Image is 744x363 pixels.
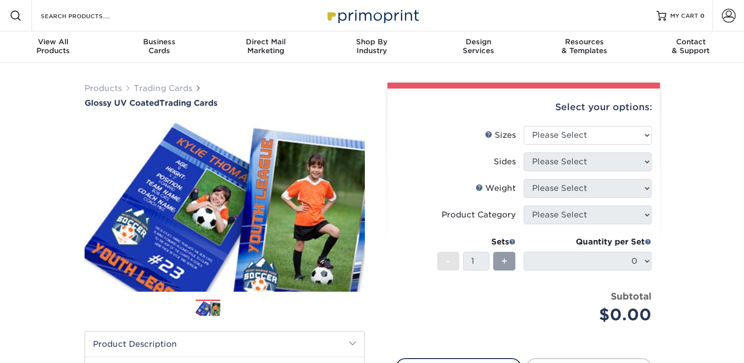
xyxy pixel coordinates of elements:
[670,12,698,20] span: MY CART
[425,31,532,63] a: DesignServices
[442,209,516,221] div: Product Category
[85,98,365,108] h1: Trading Cards
[494,156,516,168] div: Sides
[437,236,516,248] div: Sets
[319,37,425,46] span: Shop By
[106,37,212,46] span: Business
[229,296,253,320] img: Trading Cards 02
[85,98,159,108] span: Glossy UV Coated
[638,37,744,46] span: Contact
[323,5,421,26] img: Primoprint
[501,254,507,269] span: +
[212,37,319,55] div: Marketing
[476,182,516,194] div: Weight
[40,10,136,22] input: SEARCH PRODUCTS.....
[425,37,532,55] div: Services
[638,37,744,55] div: & Support
[532,37,638,46] span: Resources
[532,31,638,63] a: Resources& Templates
[638,31,744,63] a: Contact& Support
[611,291,652,302] strong: Subtotal
[700,12,705,19] span: 0
[134,84,192,93] a: Trading Cards
[531,303,652,327] div: $0.00
[85,84,122,93] a: Products
[196,300,220,317] img: Trading Cards 01
[319,37,425,55] div: Industry
[212,37,319,46] span: Direct Mail
[395,89,652,126] div: Select your options:
[212,31,319,63] a: Direct MailMarketing
[446,254,450,269] span: -
[425,37,532,46] span: Design
[106,31,212,63] a: BusinessCards
[532,37,638,55] div: & Templates
[85,109,365,302] img: Glossy UV Coated 01
[319,31,425,63] a: Shop ByIndustry
[106,37,212,55] div: Cards
[485,129,516,141] div: Sizes
[524,236,652,248] div: Quantity per Set
[85,332,364,357] h2: Product Description
[85,98,365,108] a: Glossy UV CoatedTrading Cards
